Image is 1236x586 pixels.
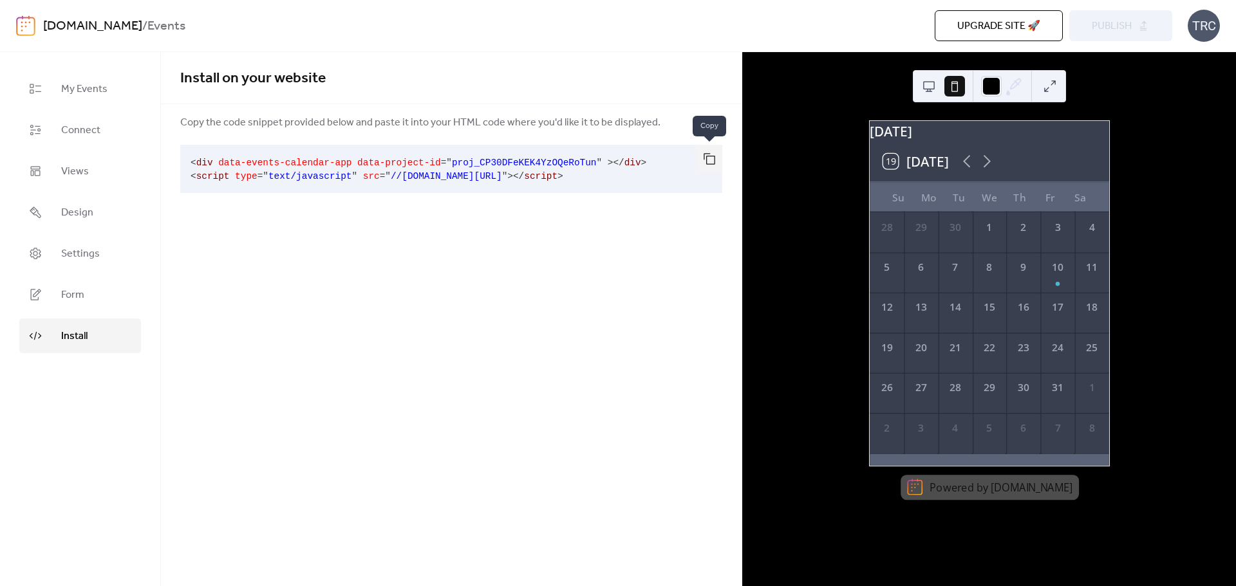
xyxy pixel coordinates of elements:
[1016,421,1031,435] div: 6
[935,10,1063,41] button: Upgrade site 🚀
[879,421,894,435] div: 2
[446,158,452,168] span: "
[19,236,141,271] a: Settings
[61,329,88,344] span: Install
[196,158,213,168] span: div
[913,421,928,435] div: 3
[1016,380,1031,395] div: 30
[61,288,84,303] span: Form
[513,171,524,181] span: </
[982,421,997,435] div: 5
[1016,340,1031,355] div: 23
[948,220,962,235] div: 30
[235,171,257,181] span: type
[142,14,147,39] b: /
[948,380,962,395] div: 28
[557,171,563,181] span: >
[879,260,894,275] div: 5
[913,260,928,275] div: 6
[441,158,447,168] span: =
[357,158,441,168] span: data-project-id
[16,15,35,36] img: logo
[19,195,141,230] a: Design
[1084,220,1099,235] div: 4
[948,340,962,355] div: 21
[502,171,508,181] span: "
[1188,10,1220,42] div: TRC
[1050,220,1065,235] div: 3
[43,14,142,39] a: [DOMAIN_NAME]
[263,171,268,181] span: "
[883,182,913,212] div: Su
[948,260,962,275] div: 7
[1004,182,1035,212] div: Th
[596,158,602,168] span: "
[913,340,928,355] div: 20
[507,171,513,181] span: >
[191,171,196,181] span: <
[879,220,894,235] div: 28
[1050,380,1065,395] div: 31
[1084,260,1099,275] div: 11
[1050,300,1065,315] div: 17
[944,182,974,212] div: Tu
[19,71,141,106] a: My Events
[147,14,185,39] b: Events
[982,380,997,395] div: 29
[19,154,141,188] a: Views
[1016,300,1031,315] div: 16
[191,158,196,168] span: <
[1050,260,1065,275] div: 10
[624,158,641,168] span: div
[913,220,928,235] div: 29
[877,150,954,173] button: 19[DATE]
[1050,421,1065,435] div: 7
[913,182,944,212] div: Mo
[957,19,1040,34] span: Upgrade site 🚀
[61,123,100,138] span: Connect
[1084,380,1099,395] div: 1
[524,171,557,181] span: script
[982,300,997,315] div: 15
[180,115,660,131] span: Copy the code snippet provided below and paste it into your HTML code where you'd like it to be d...
[913,300,928,315] div: 13
[180,64,326,93] span: Install on your website
[19,277,141,312] a: Form
[990,480,1072,494] a: [DOMAIN_NAME]
[613,158,624,168] span: </
[693,116,726,136] span: Copy
[879,340,894,355] div: 19
[1084,340,1099,355] div: 25
[1084,300,1099,315] div: 18
[1084,421,1099,435] div: 8
[218,158,351,168] span: data-events-calendar-app
[391,171,502,181] span: //[DOMAIN_NAME][URL]
[982,260,997,275] div: 8
[385,171,391,181] span: "
[19,113,141,147] a: Connect
[363,171,380,181] span: src
[268,171,352,181] span: text/javascript
[982,220,997,235] div: 1
[1016,220,1031,235] div: 2
[1050,340,1065,355] div: 24
[19,318,141,353] a: Install
[1016,260,1031,275] div: 9
[948,421,962,435] div: 4
[982,340,997,355] div: 22
[61,82,108,97] span: My Events
[913,380,928,395] div: 27
[452,158,597,168] span: proj_CP30DFeKEK4YzOQeRoTun
[196,171,230,181] span: script
[641,158,647,168] span: >
[930,480,1072,494] div: Powered by
[974,182,1004,212] div: We
[1065,182,1095,212] div: Sa
[380,171,386,181] span: =
[61,205,93,221] span: Design
[257,171,263,181] span: =
[61,246,100,262] span: Settings
[879,300,894,315] div: 12
[608,158,613,168] span: >
[61,164,89,179] span: Views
